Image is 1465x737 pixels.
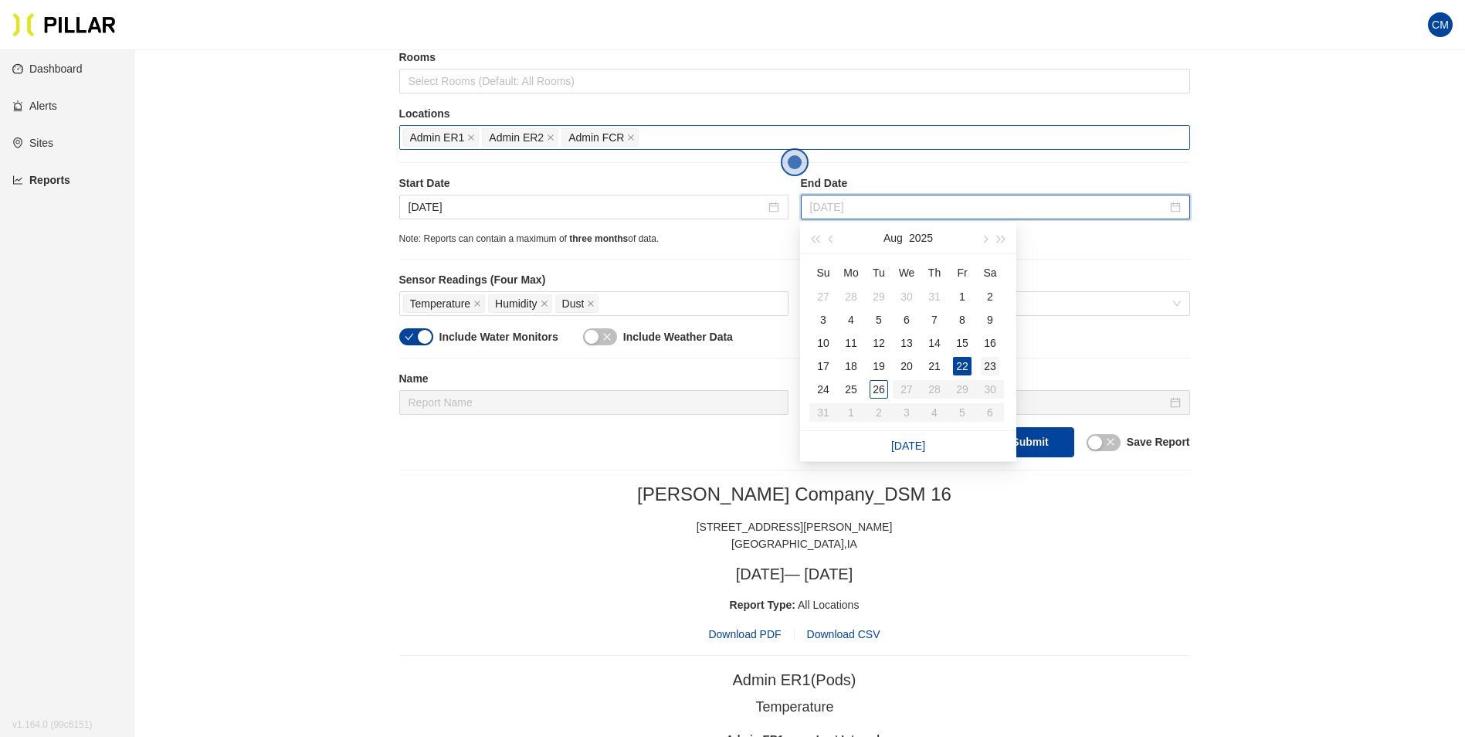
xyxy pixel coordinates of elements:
[948,331,976,355] td: 2025-08-15
[870,334,888,352] div: 12
[865,285,893,308] td: 2025-07-29
[730,599,795,611] span: Report Type:
[837,331,865,355] td: 2025-08-11
[865,331,893,355] td: 2025-08-12
[976,308,1004,331] td: 2025-08-09
[976,260,1004,285] th: Sa
[814,311,833,329] div: 3
[837,308,865,331] td: 2025-08-04
[399,272,788,288] label: Sensor Readings (Four Max)
[399,390,788,415] input: Report Name
[837,285,865,308] td: 2025-07-28
[865,308,893,331] td: 2025-08-05
[953,334,972,352] div: 15
[801,175,1190,192] label: End Date
[399,175,788,192] label: Start Date
[587,300,595,309] span: close
[467,134,475,143] span: close
[399,106,1190,122] label: Locations
[976,285,1004,308] td: 2025-08-02
[921,331,948,355] td: 2025-08-14
[12,12,116,37] img: Pillar Technologies
[814,334,833,352] div: 10
[399,371,788,387] label: Name
[602,332,612,341] span: close
[870,311,888,329] div: 5
[870,357,888,375] div: 19
[410,295,471,312] span: Temperature
[809,355,837,378] td: 2025-08-17
[842,357,860,375] div: 18
[814,380,833,399] div: 24
[809,331,837,355] td: 2025-08-10
[865,378,893,401] td: 2025-08-26
[837,355,865,378] td: 2025-08-18
[547,134,554,143] span: close
[948,285,976,308] td: 2025-08-01
[976,355,1004,378] td: 2025-08-23
[925,311,944,329] div: 7
[981,357,999,375] div: 23
[976,331,1004,355] td: 2025-08-16
[870,380,888,399] div: 26
[893,355,921,378] td: 2025-08-20
[925,334,944,352] div: 14
[399,518,1190,535] div: [STREET_ADDRESS][PERSON_NAME]
[948,308,976,331] td: 2025-08-08
[12,137,53,149] a: environmentSites
[986,427,1073,457] button: Submit
[12,100,57,112] a: alertAlerts
[865,260,893,285] th: Tu
[837,378,865,401] td: 2025-08-25
[399,483,1190,506] h2: [PERSON_NAME] Company_DSM 16
[897,357,916,375] div: 20
[814,287,833,306] div: 27
[897,311,916,329] div: 6
[568,129,624,146] span: Admin FCR
[1432,12,1449,37] span: CM
[921,260,948,285] th: Th
[921,308,948,331] td: 2025-08-07
[870,287,888,306] div: 29
[893,331,921,355] td: 2025-08-13
[837,260,865,285] th: Mo
[809,308,837,331] td: 2025-08-03
[489,129,544,146] span: Admin ER2
[842,287,860,306] div: 28
[810,199,1167,216] input: Aug 22, 2025
[473,300,481,309] span: close
[409,199,765,216] input: Aug 22, 2025
[12,174,70,186] a: line-chartReports
[897,334,916,352] div: 13
[809,260,837,285] th: Su
[1127,434,1190,450] label: Save Report
[623,329,733,345] label: Include Weather Data
[921,285,948,308] td: 2025-07-31
[1106,437,1115,447] span: close
[925,287,944,306] div: 31
[495,295,537,312] span: Humidity
[981,287,999,306] div: 2
[541,300,548,309] span: close
[399,49,1190,66] label: Rooms
[399,535,1190,552] div: [GEOGRAPHIC_DATA] , IA
[399,565,1190,584] h3: [DATE] — [DATE]
[708,626,781,643] span: Download PDF
[893,260,921,285] th: We
[627,134,635,143] span: close
[732,668,856,692] div: Admin ER1 (Pods)
[948,260,976,285] th: Fr
[755,699,833,715] tspan: Temperature
[897,287,916,306] div: 30
[842,334,860,352] div: 11
[399,596,1190,613] div: All Locations
[569,233,628,244] span: three months
[909,222,933,253] button: 2025
[953,357,972,375] div: 22
[562,295,585,312] span: Dust
[399,232,1190,246] div: Note: Reports can contain a maximum of of data.
[809,378,837,401] td: 2025-08-24
[981,311,999,329] div: 9
[781,148,809,176] button: Open the dialog
[842,311,860,329] div: 4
